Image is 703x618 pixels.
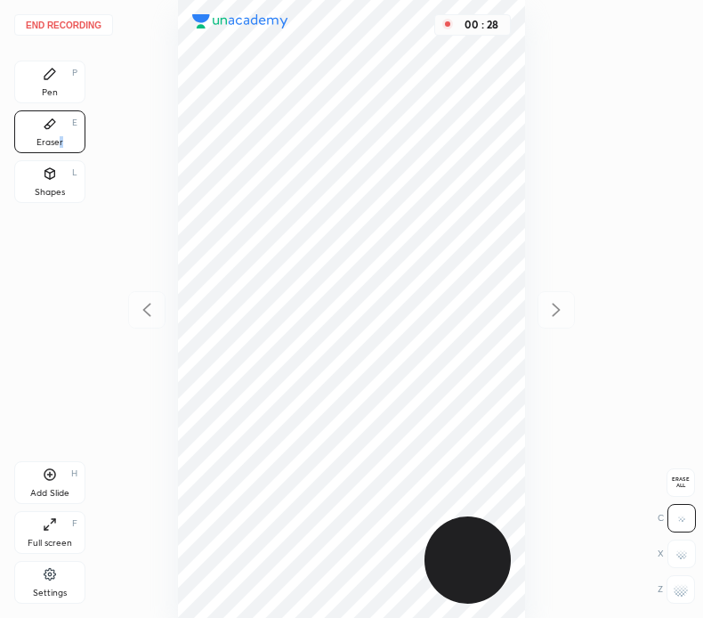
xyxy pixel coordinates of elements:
div: C [658,504,696,533]
div: H [71,469,77,478]
div: Eraser [36,138,63,147]
div: Pen [42,88,58,97]
div: Full screen [28,539,72,548]
div: Z [658,575,695,604]
button: End recording [14,14,113,36]
div: P [72,69,77,77]
div: Shapes [35,188,65,197]
img: logo.38c385cc.svg [192,14,288,28]
div: F [72,519,77,528]
div: Settings [33,589,67,598]
div: X [658,540,696,568]
div: L [72,168,77,177]
div: E [72,118,77,127]
div: Add Slide [30,489,69,498]
span: Erase all [667,476,694,489]
div: 00 : 28 [460,19,503,31]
